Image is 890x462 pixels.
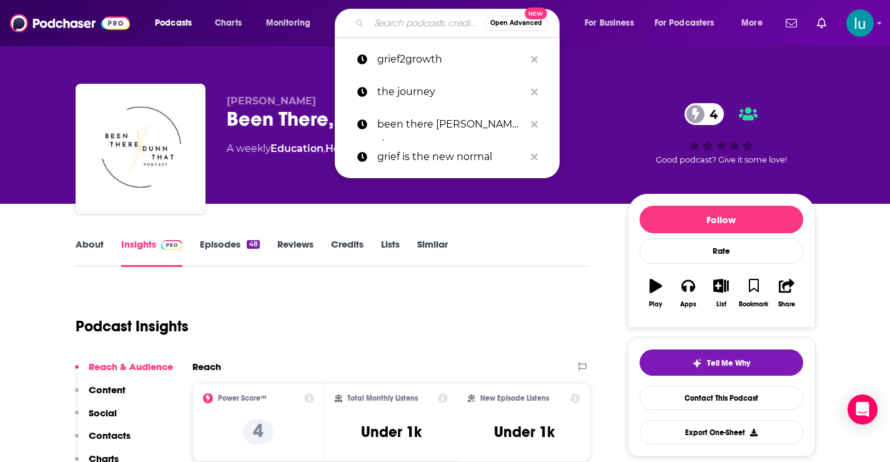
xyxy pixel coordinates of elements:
span: Tell Me Why [707,358,750,368]
button: Apps [672,271,705,316]
a: Similar [417,238,448,267]
button: tell me why sparkleTell Me Why [640,349,803,376]
a: About [76,238,104,267]
a: Lists [381,238,400,267]
div: A weekly podcast [227,141,457,156]
div: Bookmark [739,301,768,308]
a: been there [PERSON_NAME] that [335,108,560,141]
h3: Under 1k [361,423,422,441]
a: Charts [207,13,249,33]
img: tell me why sparkle [692,358,702,368]
span: New [525,8,547,19]
p: 4 [243,419,274,444]
a: InsightsPodchaser Pro [121,238,183,267]
div: List [716,301,726,308]
p: Contacts [89,429,131,441]
button: open menu [576,13,650,33]
button: open menu [646,13,733,33]
div: 48 [247,240,259,249]
button: Contacts [75,429,131,453]
p: Reach & Audience [89,361,173,373]
span: Good podcast? Give it some love! [656,155,787,164]
a: Reviews [277,238,314,267]
a: the journey [335,76,560,108]
input: Search podcasts, credits, & more... [369,13,485,33]
a: Education [270,143,324,154]
span: Charts [215,14,242,32]
button: Play [640,271,672,316]
p: Content [89,384,126,396]
button: open menu [257,13,327,33]
div: Rate [640,238,803,264]
button: Open AdvancedNew [485,16,548,31]
button: Reach & Audience [75,361,173,384]
div: Apps [680,301,696,308]
button: Social [75,407,117,430]
span: Monitoring [266,14,310,32]
a: grief is the new normal [335,141,560,173]
h1: Podcast Insights [76,317,189,336]
a: Episodes48 [200,238,259,267]
div: Play [649,301,662,308]
button: Share [770,271,803,316]
img: Podchaser - Follow, Share and Rate Podcasts [10,11,130,35]
button: open menu [146,13,208,33]
div: Search podcasts, credits, & more... [347,9,571,38]
a: Contact This Podcast [640,386,803,410]
p: Social [89,407,117,419]
button: Bookmark [738,271,770,316]
img: Podchaser Pro [161,240,183,250]
p: grief is the new normal [377,141,525,173]
span: For Business [585,14,634,32]
img: Been There, Dunn That [78,86,203,211]
h2: Reach [192,361,221,373]
a: Health [325,143,360,154]
button: Show profile menu [846,9,874,37]
h2: New Episode Listens [480,394,549,403]
span: Open Advanced [490,20,542,26]
button: open menu [733,13,778,33]
h2: Power Score™ [218,394,267,403]
button: Content [75,384,126,407]
span: Podcasts [155,14,192,32]
button: List [705,271,737,316]
p: grief2growth [377,43,525,76]
button: Export One-Sheet [640,420,803,444]
h2: Total Monthly Listens [347,394,418,403]
p: been there dunn that [377,108,525,141]
img: User Profile [846,9,874,37]
button: Follow [640,206,803,233]
h3: Under 1k [494,423,555,441]
span: [PERSON_NAME] [227,95,316,107]
span: More [741,14,763,32]
span: For Podcasters [655,14,714,32]
div: 4Good podcast? Give it some love! [628,95,815,173]
span: , [324,143,325,154]
a: grief2growth [335,43,560,76]
span: 4 [697,103,724,125]
p: the journey [377,76,525,108]
a: 4 [685,103,724,125]
a: Credits [331,238,363,267]
a: Show notifications dropdown [781,13,802,34]
a: Show notifications dropdown [812,13,831,34]
div: Open Intercom Messenger [848,394,878,424]
div: Share [778,301,795,308]
span: Logged in as lusodano [846,9,874,37]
